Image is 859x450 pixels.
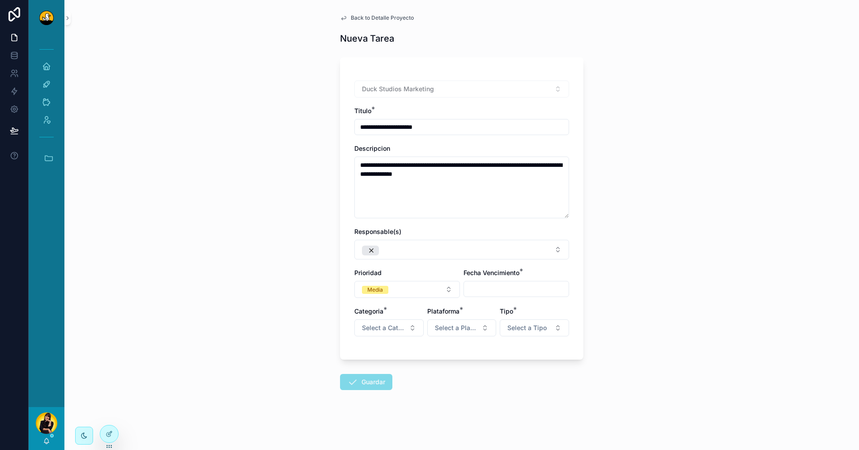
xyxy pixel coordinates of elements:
button: Select Button [500,319,569,336]
button: Select Button [354,281,460,298]
h1: Nueva Tarea [340,32,394,45]
button: Select Button [427,319,497,336]
span: Tipo [500,307,513,315]
button: Unselect POST | Capacitacion BAC [362,244,379,255]
span: Titulo [354,107,371,115]
span: Fecha Vencimiento [464,269,519,276]
span: Descripcion [354,144,390,152]
button: Select Button [354,319,424,336]
span: Categoria [354,307,383,315]
span: Back to Detalle Proyecto [351,14,414,21]
span: Plataforma [427,307,459,315]
img: App logo [39,11,54,25]
button: Select Button [354,240,569,259]
div: scrollable content [29,36,64,183]
span: Select a Tipo [507,323,547,332]
span: Select a Categoría [362,323,405,332]
span: Select a Plataforma [435,323,478,332]
div: Media [367,286,383,294]
span: Prioridad [354,269,382,276]
span: Responsable(s) [354,228,401,235]
a: Back to Detalle Proyecto [340,14,414,21]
